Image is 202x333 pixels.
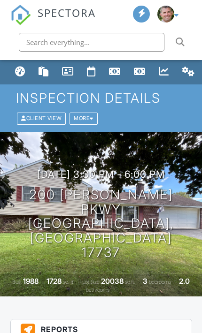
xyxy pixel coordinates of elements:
h1: Inspection Details [16,91,186,106]
div: 20038 [101,277,124,286]
span: Lot Size [82,279,100,285]
a: Metrics [155,63,172,81]
div: 1728 [47,277,62,286]
h1: 200 [PERSON_NAME] Pkwy [GEOGRAPHIC_DATA], [GEOGRAPHIC_DATA] 17737 [13,188,189,260]
span: sq.ft. [125,279,135,285]
div: 1988 [23,277,39,286]
span: SPECTORA [38,5,96,20]
input: Search everything... [19,33,164,52]
div: More [70,113,98,124]
a: Calendar [84,63,99,81]
span: Built [12,279,22,285]
img: The Best Home Inspection Software - Spectora [10,5,31,25]
a: Payments [131,63,149,81]
img: radon_photo_.png [157,6,174,23]
a: Dashboard [12,63,29,81]
a: Templates [35,63,52,81]
a: Client View [16,115,69,121]
h3: [DATE] 3:30 pm - 6:00 pm [37,169,165,180]
a: Billing [106,63,124,81]
a: SPECTORA [10,14,96,32]
div: Client View [17,113,66,124]
span: bedrooms [149,279,171,285]
div: 2.0 [179,277,190,286]
div: 3 [143,277,148,286]
a: Automations (Basic) [179,63,198,81]
span: sq. ft. [63,279,74,285]
a: Contacts [59,63,77,81]
span: bathrooms [86,287,109,293]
